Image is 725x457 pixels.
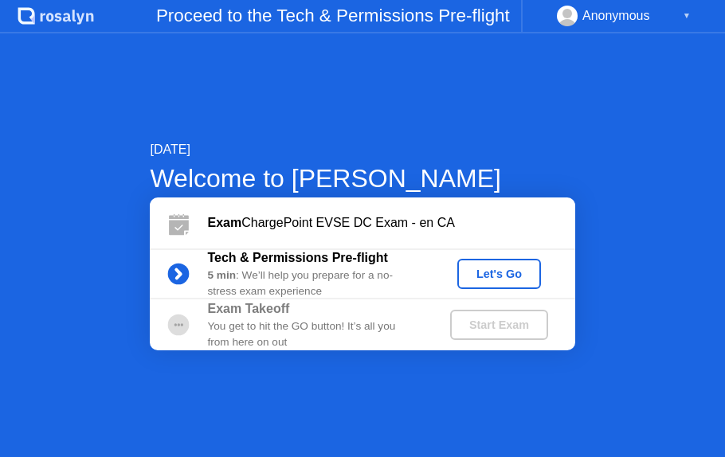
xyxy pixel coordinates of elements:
b: Tech & Permissions Pre-flight [207,251,387,264]
div: You get to hit the GO button! It’s all you from here on out [207,318,423,351]
button: Start Exam [450,310,548,340]
div: [DATE] [150,140,574,159]
div: Welcome to [PERSON_NAME] [150,159,574,197]
b: Exam [207,216,241,229]
button: Let's Go [457,259,541,289]
div: ▼ [683,6,691,26]
div: ChargePoint EVSE DC Exam - en CA [207,213,574,232]
div: : We’ll help you prepare for a no-stress exam experience [207,268,423,300]
b: Exam Takeoff [207,302,289,315]
b: 5 min [207,269,236,281]
div: Start Exam [457,318,542,331]
div: Let's Go [464,268,535,280]
div: Anonymous [582,6,650,26]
